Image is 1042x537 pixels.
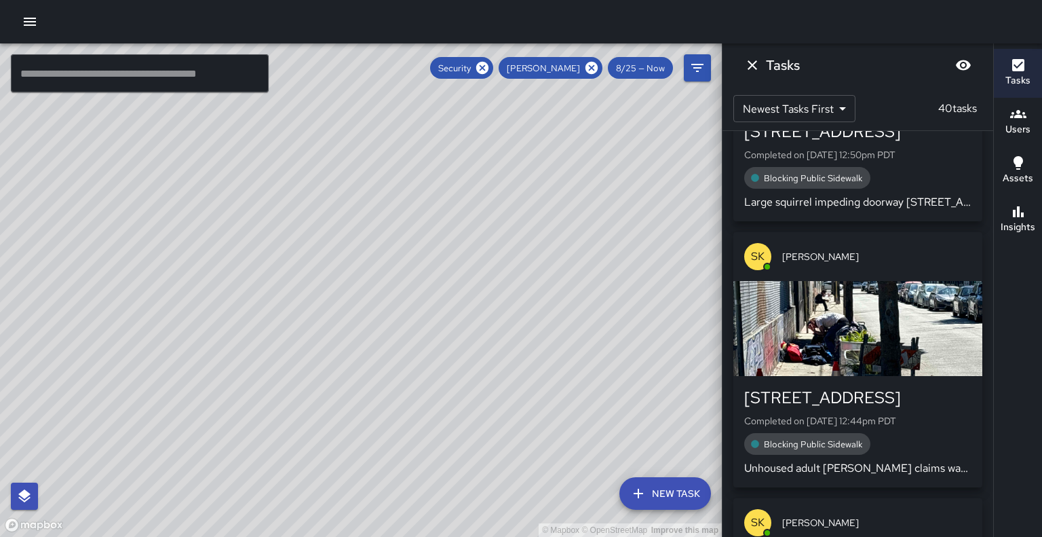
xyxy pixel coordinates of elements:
span: [PERSON_NAME] [782,250,971,263]
p: Large squirrel impeding doorway [STREET_ADDRESS][PERSON_NAME] [744,194,971,210]
div: [STREET_ADDRESS] [744,121,971,143]
span: 8/25 — Now [608,62,673,74]
button: New Task [619,477,711,510]
p: Unhoused adult [PERSON_NAME] claims was asked to leave park and relocate her on [PERSON_NAME] ask... [744,460,971,477]
div: [PERSON_NAME] [499,57,602,79]
button: Blur [950,52,977,79]
p: Completed on [DATE] 12:44pm PDT [744,414,971,428]
span: [PERSON_NAME] [499,62,588,74]
button: Filters [684,54,711,81]
button: SK[PERSON_NAME][STREET_ADDRESS]Completed on [DATE] 12:44pm PDTBlocking Public SidewalkUnhoused ad... [733,232,982,487]
p: 40 tasks [933,100,982,117]
p: Completed on [DATE] 12:50pm PDT [744,148,971,162]
h6: Assets [1003,171,1033,186]
span: [PERSON_NAME] [782,516,971,530]
button: Assets [994,147,1042,196]
span: Blocking Public Sidewalk [756,172,870,184]
button: Tasks [994,49,1042,98]
button: Users [994,98,1042,147]
div: Newest Tasks First [733,95,855,122]
span: Blocking Public Sidewalk [756,439,870,450]
h6: Insights [1001,220,1035,235]
h6: Tasks [1005,73,1030,88]
h6: Users [1005,122,1030,137]
span: Security [430,62,479,74]
div: [STREET_ADDRESS] [744,387,971,409]
p: SK [751,248,765,265]
div: Security [430,57,493,79]
button: Insights [994,196,1042,244]
p: SK [751,515,765,531]
h6: Tasks [766,54,800,76]
button: Dismiss [739,52,766,79]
